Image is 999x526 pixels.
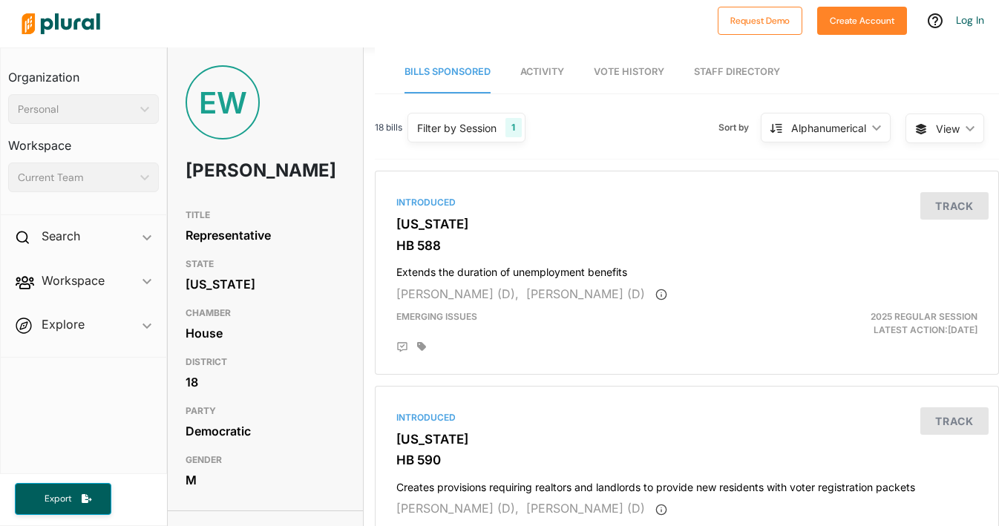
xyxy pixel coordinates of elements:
[186,322,345,344] div: House
[186,148,281,193] h1: [PERSON_NAME]
[396,453,977,467] h3: HB 590
[594,66,664,77] span: Vote History
[817,12,907,27] a: Create Account
[404,66,491,77] span: Bills Sponsored
[8,56,159,88] h3: Organization
[396,311,477,322] span: Emerging Issues
[526,501,645,516] span: [PERSON_NAME] (D)
[186,255,345,273] h3: STATE
[396,411,977,424] div: Introduced
[18,102,134,117] div: Personal
[404,51,491,93] a: Bills Sponsored
[42,228,80,244] h2: Search
[396,432,977,447] h3: [US_STATE]
[186,206,345,224] h3: TITLE
[718,7,802,35] button: Request Demo
[18,170,134,185] div: Current Team
[871,311,977,322] span: 2025 Regular Session
[396,286,519,301] span: [PERSON_NAME] (D),
[186,402,345,420] h3: PARTY
[505,118,521,137] div: 1
[15,483,111,515] button: Export
[186,304,345,322] h3: CHAMBER
[186,65,260,139] div: EW
[936,121,960,137] span: View
[186,451,345,469] h3: GENDER
[186,353,345,371] h3: DISTRICT
[396,259,977,279] h4: Extends the duration of unemployment benefits
[375,121,402,134] span: 18 bills
[186,469,345,491] div: M
[817,7,907,35] button: Create Account
[520,51,564,93] a: Activity
[417,120,497,136] div: Filter by Session
[920,192,989,220] button: Track
[396,196,977,209] div: Introduced
[8,124,159,157] h3: Workspace
[694,51,780,93] a: Staff Directory
[920,407,989,435] button: Track
[791,120,866,136] div: Alphanumerical
[787,310,989,337] div: Latest Action: [DATE]
[396,474,977,494] h4: Creates provisions requiring realtors and landlords to provide new residents with voter registrat...
[718,121,761,134] span: Sort by
[186,224,345,246] div: Representative
[396,501,519,516] span: [PERSON_NAME] (D),
[186,420,345,442] div: Democratic
[396,217,977,231] h3: [US_STATE]
[956,13,984,27] a: Log In
[718,12,802,27] a: Request Demo
[594,51,664,93] a: Vote History
[417,341,426,352] div: Add tags
[526,286,645,301] span: [PERSON_NAME] (D)
[186,273,345,295] div: [US_STATE]
[186,371,345,393] div: 18
[520,66,564,77] span: Activity
[34,493,82,505] span: Export
[396,238,977,253] h3: HB 588
[396,341,408,353] div: Add Position Statement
